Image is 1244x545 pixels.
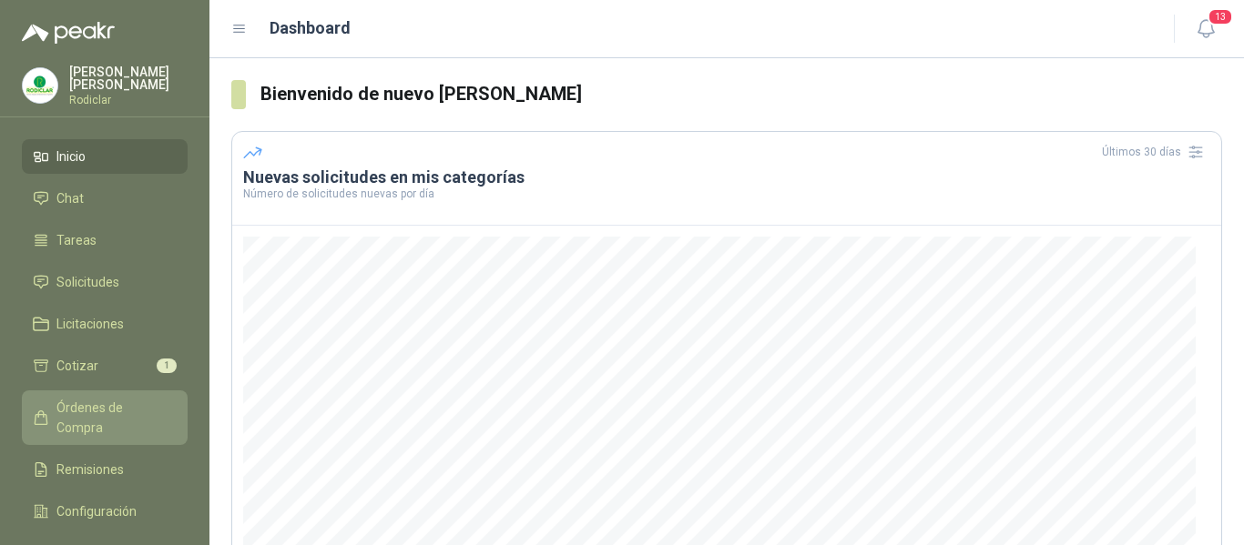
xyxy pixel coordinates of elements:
[1102,137,1210,167] div: Últimos 30 días
[22,265,188,299] a: Solicitudes
[69,95,188,106] p: Rodiclar
[22,223,188,257] a: Tareas
[157,358,177,373] span: 1
[1189,13,1222,45] button: 13
[22,390,188,445] a: Órdenes de Compra
[22,348,188,383] a: Cotizar1
[56,501,137,521] span: Configuración
[56,272,119,292] span: Solicitudes
[56,146,86,167] span: Inicio
[23,68,57,103] img: Company Logo
[56,188,84,208] span: Chat
[56,314,124,334] span: Licitaciones
[243,188,1210,199] p: Número de solicitudes nuevas por día
[1208,8,1233,25] span: 13
[22,494,188,529] a: Configuración
[260,80,1222,108] h3: Bienvenido de nuevo [PERSON_NAME]
[56,398,170,438] span: Órdenes de Compra
[22,139,188,174] a: Inicio
[56,459,124,479] span: Remisiones
[56,356,98,376] span: Cotizar
[22,181,188,216] a: Chat
[69,66,188,91] p: [PERSON_NAME] [PERSON_NAME]
[270,15,351,41] h1: Dashboard
[22,452,188,487] a: Remisiones
[56,230,97,250] span: Tareas
[22,307,188,341] a: Licitaciones
[22,22,115,44] img: Logo peakr
[243,167,1210,188] h3: Nuevas solicitudes en mis categorías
